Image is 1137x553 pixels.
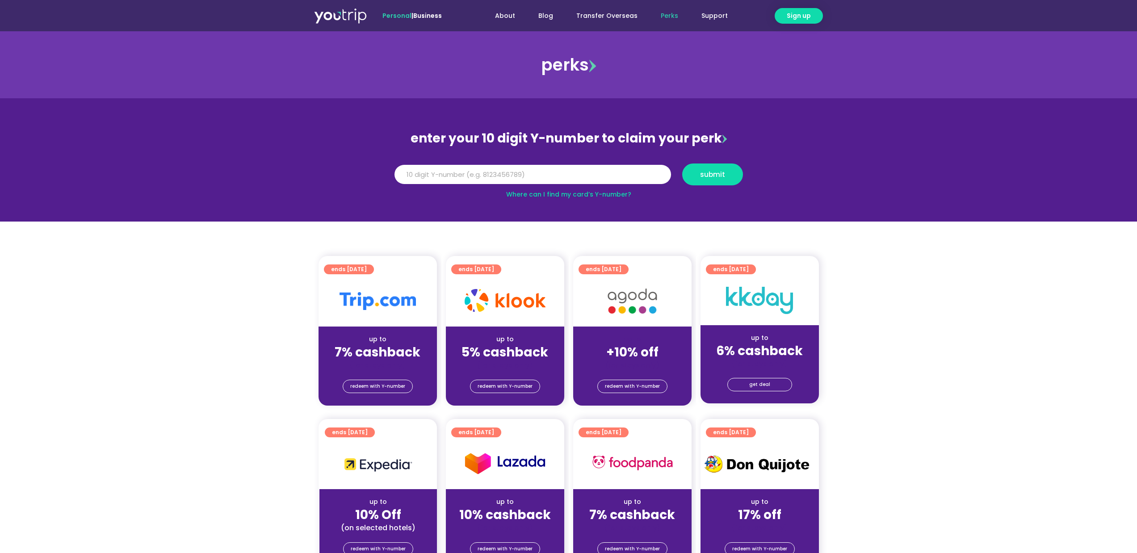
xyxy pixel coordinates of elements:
[343,380,413,393] a: redeem with Y-number
[390,127,747,150] div: enter your 10 digit Y-number to claim your perk
[605,380,660,393] span: redeem with Y-number
[451,427,501,437] a: ends [DATE]
[413,11,442,20] a: Business
[506,190,631,199] a: Where can I find my card’s Y-number?
[382,11,442,20] span: |
[580,360,684,370] div: (for stays only)
[382,11,411,20] span: Personal
[478,380,533,393] span: redeem with Y-number
[589,506,675,524] strong: 7% cashback
[453,360,557,370] div: (for stays only)
[706,427,756,437] a: ends [DATE]
[579,264,629,274] a: ends [DATE]
[775,8,823,24] a: Sign up
[787,11,811,21] span: Sign up
[727,378,792,391] a: get deal
[453,523,557,532] div: (for stays only)
[586,427,621,437] span: ends [DATE]
[350,380,405,393] span: redeem with Y-number
[451,264,501,274] a: ends [DATE]
[325,427,375,437] a: ends [DATE]
[597,380,667,393] a: redeem with Y-number
[458,427,494,437] span: ends [DATE]
[706,264,756,274] a: ends [DATE]
[326,360,430,370] div: (for stays only)
[459,506,551,524] strong: 10% cashback
[327,523,430,532] div: (on selected hotels)
[708,497,812,507] div: up to
[708,359,812,369] div: (for stays only)
[458,264,494,274] span: ends [DATE]
[324,264,374,274] a: ends [DATE]
[565,8,649,24] a: Transfer Overseas
[700,171,725,178] span: submit
[708,333,812,343] div: up to
[649,8,690,24] a: Perks
[690,8,739,24] a: Support
[326,335,430,344] div: up to
[716,342,803,360] strong: 6% cashback
[470,380,540,393] a: redeem with Y-number
[586,264,621,274] span: ends [DATE]
[527,8,565,24] a: Blog
[331,264,367,274] span: ends [DATE]
[462,344,548,361] strong: 5% cashback
[738,506,781,524] strong: 17% off
[713,427,749,437] span: ends [DATE]
[606,344,659,361] strong: +10% off
[713,264,749,274] span: ends [DATE]
[332,427,368,437] span: ends [DATE]
[624,335,641,344] span: up to
[453,335,557,344] div: up to
[579,427,629,437] a: ends [DATE]
[394,163,743,192] form: Y Number
[355,506,401,524] strong: 10% Off
[453,497,557,507] div: up to
[466,8,739,24] nav: Menu
[394,165,671,184] input: 10 digit Y-number (e.g. 8123456789)
[708,523,812,532] div: (for stays only)
[483,8,527,24] a: About
[335,344,420,361] strong: 7% cashback
[749,378,770,391] span: get deal
[682,163,743,185] button: submit
[580,497,684,507] div: up to
[327,497,430,507] div: up to
[580,523,684,532] div: (for stays only)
